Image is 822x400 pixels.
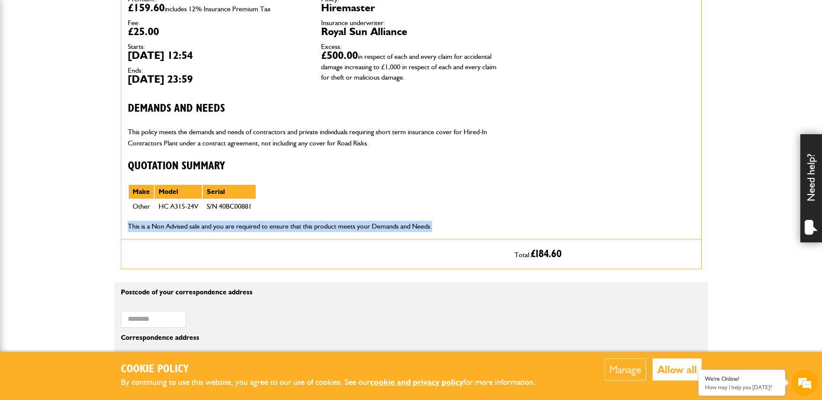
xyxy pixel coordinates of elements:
[11,80,158,99] input: Enter your last name
[202,184,256,199] th: Serial
[128,102,501,116] h3: Demands and needs
[118,267,157,278] em: Start Chat
[705,375,779,383] div: We're Online!
[128,26,308,37] dd: £25.00
[514,246,695,262] p: Total:
[531,249,562,259] span: £
[705,384,779,390] p: How may I help you today?
[128,221,501,232] p: This is a Non Advised sale and you are required to ensure that this product meets your Demands an...
[321,19,501,26] dt: Insurance underwriter:
[11,131,158,150] input: Enter your phone number
[128,67,308,74] dt: Ends:
[370,377,463,387] a: cookie and privacy policy
[128,126,501,148] p: This policy meets the demands and needs of contractors and private individuals requiring short te...
[121,334,504,341] p: Correspondence address
[321,43,501,50] dt: Excess:
[11,106,158,125] input: Enter your email address
[121,289,504,296] p: Postcode of your correspondence address
[604,358,646,381] button: Manage
[128,19,308,26] dt: Fee:
[45,48,146,60] div: Chat with us now
[536,249,562,259] span: 184.60
[154,199,202,214] td: HC A315-24V
[321,26,501,37] dd: Royal Sun Alliance
[128,43,308,50] dt: Starts:
[121,363,550,376] h2: Cookie Policy
[128,50,308,61] dd: [DATE] 12:54
[321,52,497,81] span: in respect of each and every claim for accidental damage increasing to £1,000 in respect of each ...
[653,358,702,381] button: Allow all
[11,157,158,259] textarea: Type your message and hit 'Enter'
[128,199,154,214] td: Other
[128,184,154,199] th: Make
[15,48,36,60] img: d_20077148190_company_1631870298795_20077148190
[154,184,202,199] th: Model
[321,3,501,13] dd: Hiremaster
[142,4,163,25] div: Minimize live chat window
[128,160,501,173] h3: Quotation Summary
[128,74,308,84] dd: [DATE] 23:59
[121,376,550,389] p: By continuing to use this website, you agree to our use of cookies. See our for more information.
[202,199,256,214] td: S/N 40BC00881
[165,5,271,13] span: includes 12% Insurance Premium Tax
[800,134,822,242] div: Need help?
[321,50,501,81] dd: £500.00
[128,3,308,13] dd: £159.60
